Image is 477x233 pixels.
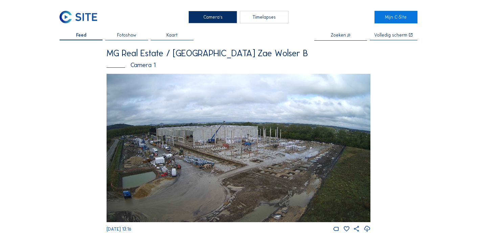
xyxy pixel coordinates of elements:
[107,226,131,232] span: [DATE] 13:16
[107,62,370,68] div: Camera 1
[240,11,289,23] div: Timelapses
[107,49,370,58] div: MG Real Estate / [GEOGRAPHIC_DATA] Zae Wolser B
[117,33,136,37] span: Fotoshow
[166,33,178,37] span: Kaart
[60,11,103,23] a: C-SITE Logo
[188,11,237,23] div: Camera's
[107,74,370,223] img: Image
[374,33,407,37] div: Volledig scherm
[60,11,97,23] img: C-SITE Logo
[76,33,86,37] span: Feed
[374,11,417,23] a: Mijn C-Site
